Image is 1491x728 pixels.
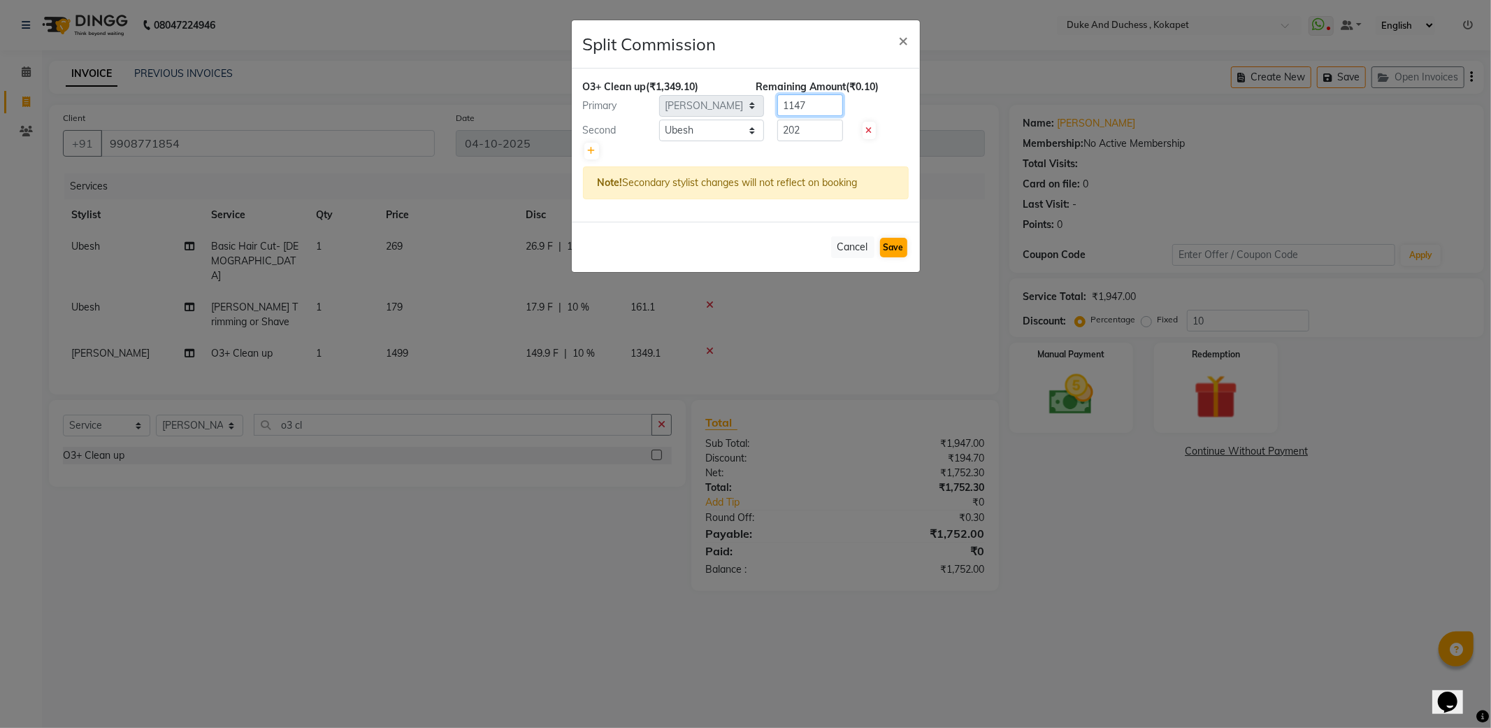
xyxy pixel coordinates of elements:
[572,99,659,113] div: Primary
[583,80,647,93] span: O3+ Clean up
[847,80,879,93] span: (₹0.10)
[831,236,874,258] button: Cancel
[888,20,920,59] button: Close
[583,31,716,57] h4: Split Commission
[1432,672,1477,714] iframe: chat widget
[880,238,907,257] button: Save
[598,176,623,189] strong: Note!
[583,166,909,199] div: Secondary stylist changes will not reflect on booking
[756,80,847,93] span: Remaining Amount
[647,80,699,93] span: (₹1,349.10)
[899,29,909,50] span: ×
[572,123,659,138] div: Second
